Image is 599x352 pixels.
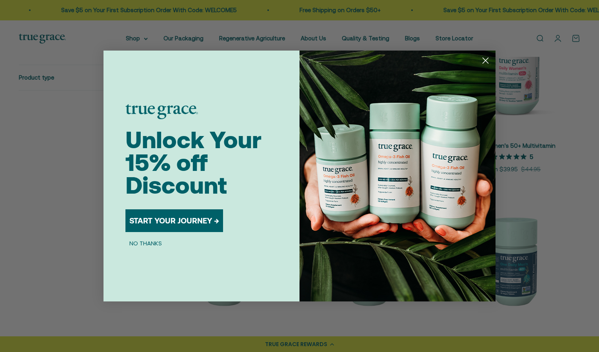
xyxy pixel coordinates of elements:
img: 098727d5-50f8-4f9b-9554-844bb8da1403.jpeg [299,51,496,301]
img: logo placeholder [125,104,198,119]
button: START YOUR JOURNEY → [125,209,223,232]
button: NO THANKS [125,238,166,248]
span: Unlock Your 15% off Discount [125,126,261,199]
button: Close dialog [479,54,492,67]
